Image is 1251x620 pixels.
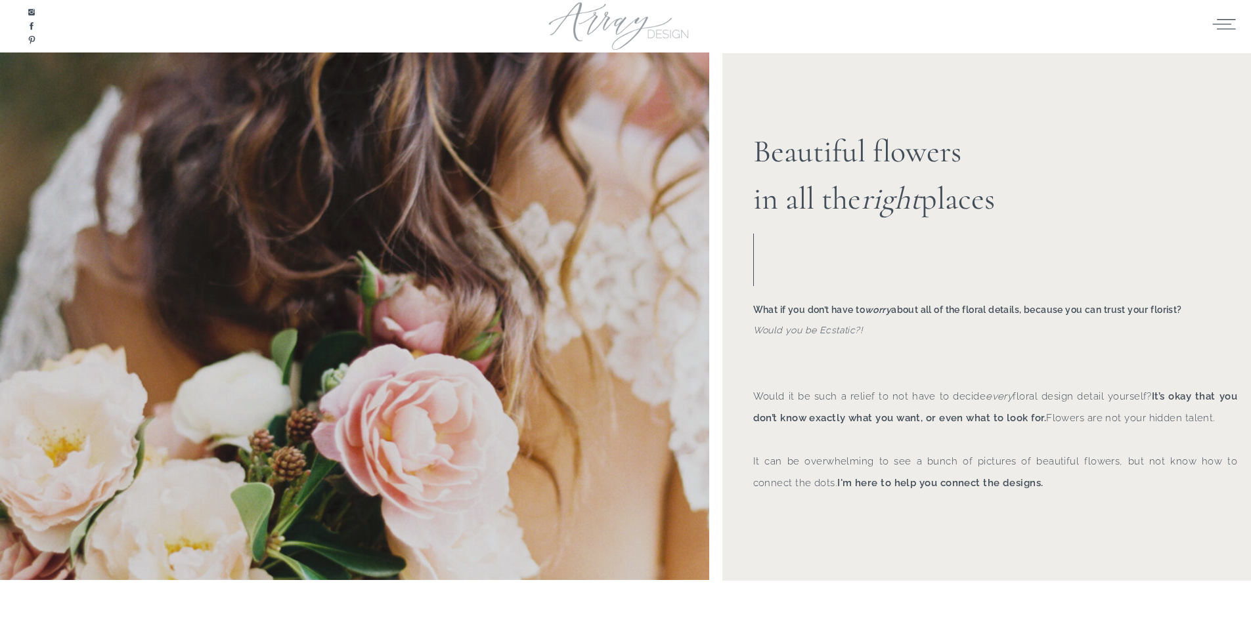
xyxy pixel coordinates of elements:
i: right [861,180,921,218]
p: Would it be such a relief to not have to decide floral design detail yourself? Flowers are not yo... [753,386,1238,561]
i: Would you be Ecstatic?! [753,325,863,335]
b: I'm here to help you connect the designs. [837,477,1043,489]
b: What if you don’t have to about all of the floral details, because you can trust your florist? [753,304,1182,315]
i: every [986,390,1013,402]
i: worry [865,304,891,315]
h2: Beautiful flowers in all the places [753,128,1012,219]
